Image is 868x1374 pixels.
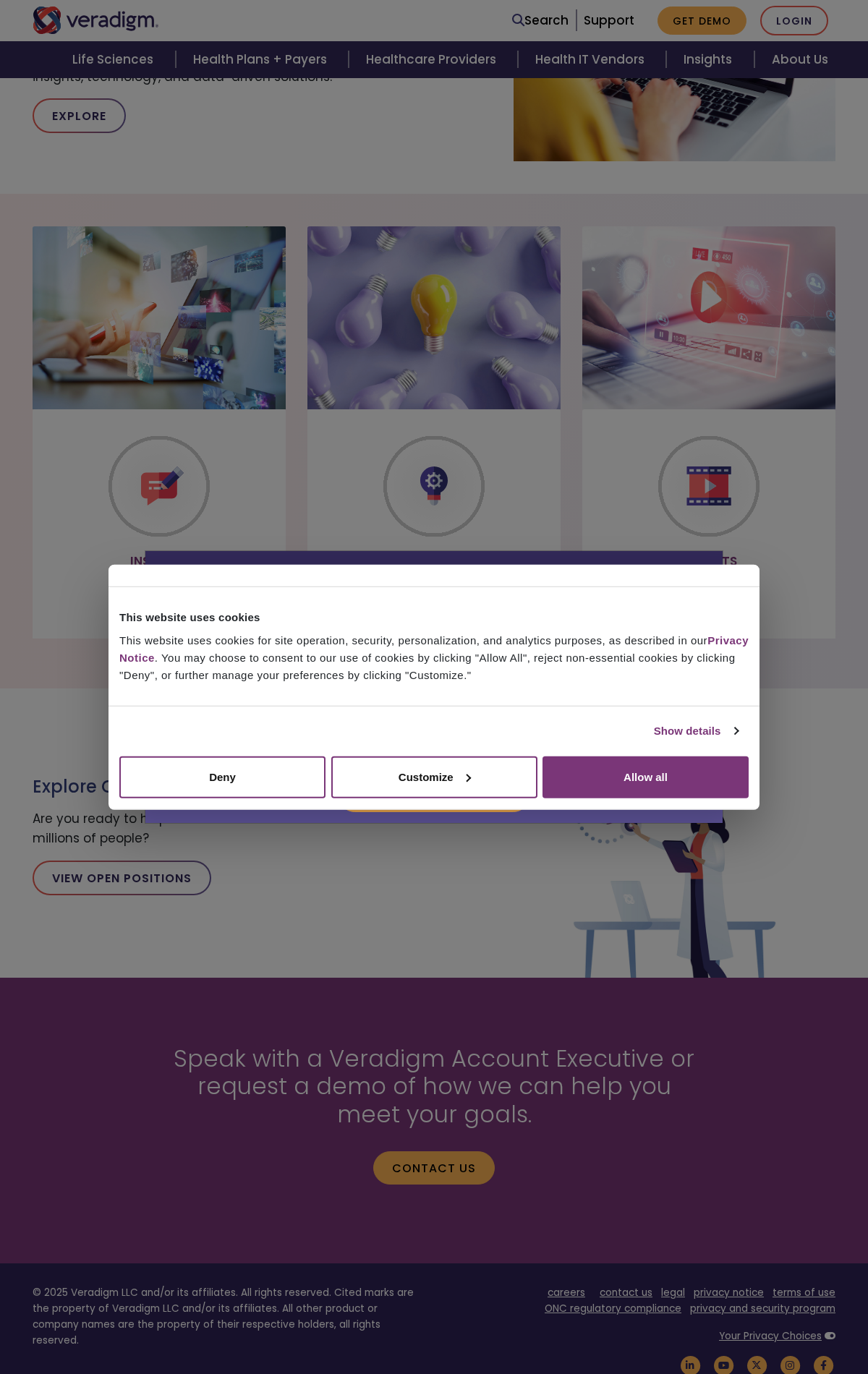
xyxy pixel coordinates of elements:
a: Privacy Notice [119,633,749,663]
button: Allow all [542,756,749,798]
div: This website uses cookies for site operation, security, personalization, and analytics purposes, ... [119,631,749,683]
button: Deny [119,756,325,798]
div: This website uses cookies [119,609,749,626]
a: Show details [654,722,738,740]
button: Customize [331,756,537,798]
h2: Allscripts is now Veradigm [145,551,723,619]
